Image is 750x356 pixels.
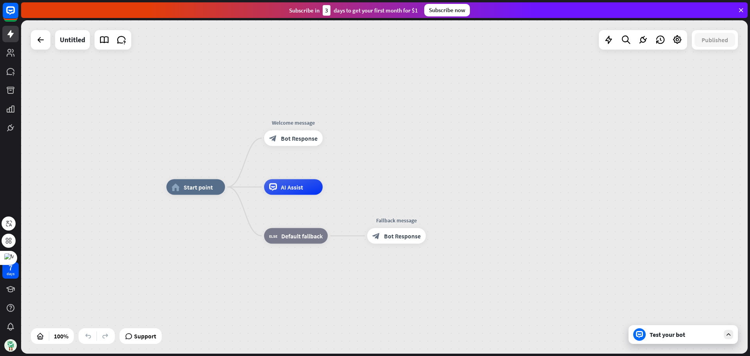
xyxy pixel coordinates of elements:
span: Default fallback [281,232,323,240]
span: Bot Response [384,232,421,240]
button: Published [695,33,735,47]
button: Open LiveChat chat widget [6,3,30,27]
span: Start point [184,183,213,191]
div: Untitled [60,30,85,50]
i: home_2 [171,183,180,191]
div: Welcome message [258,119,329,127]
div: 7 [9,264,12,271]
div: Fallback message [361,216,432,224]
span: Bot Response [281,134,318,142]
span: Support [134,330,156,342]
i: block_fallback [269,232,277,240]
i: block_bot_response [372,232,380,240]
span: AI Assist [281,183,303,191]
div: 3 [323,5,330,16]
a: 7 days [2,262,19,279]
div: Test your bot [650,331,720,338]
div: Subscribe in days to get your first month for $1 [289,5,418,16]
div: Subscribe now [424,4,470,16]
i: block_bot_response [269,134,277,142]
div: 100% [52,330,71,342]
